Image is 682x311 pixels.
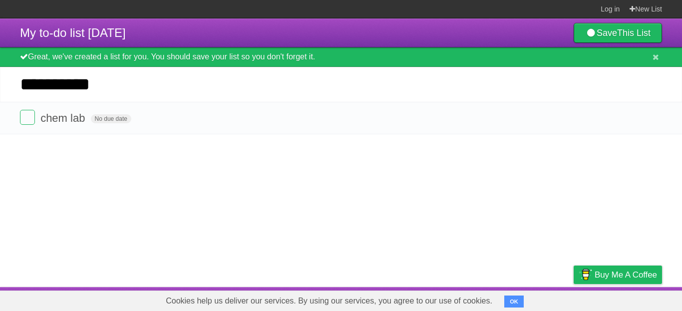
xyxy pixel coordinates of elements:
[504,296,524,308] button: OK
[20,26,126,39] span: My to-do list [DATE]
[20,110,35,125] label: Done
[574,23,662,43] a: SaveThis List
[574,266,662,284] a: Buy me a coffee
[599,290,662,309] a: Suggest a feature
[441,290,462,309] a: About
[91,114,131,123] span: No due date
[527,290,549,309] a: Terms
[617,28,651,38] b: This List
[561,290,587,309] a: Privacy
[156,291,502,311] span: Cookies help us deliver our services. By using our services, you agree to our use of cookies.
[40,112,87,124] span: chem lab
[579,266,592,283] img: Buy me a coffee
[474,290,514,309] a: Developers
[595,266,657,284] span: Buy me a coffee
